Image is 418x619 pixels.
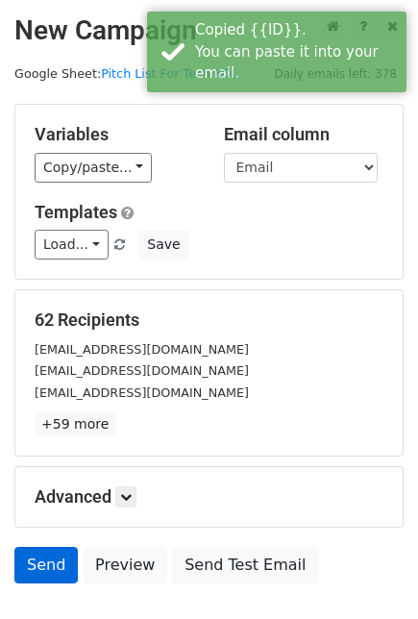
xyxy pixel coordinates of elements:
h5: Variables [35,124,195,145]
h5: Email column [224,124,384,145]
a: Pitch List For Tech KOL [101,66,238,81]
h5: 62 Recipients [35,309,383,331]
a: Templates [35,202,117,222]
a: +59 more [35,412,115,436]
iframe: Chat Widget [322,527,418,619]
small: [EMAIL_ADDRESS][DOMAIN_NAME] [35,363,249,378]
a: Send [14,547,78,583]
a: Copy/paste... [35,153,152,183]
small: [EMAIL_ADDRESS][DOMAIN_NAME] [35,385,249,400]
a: Send Test Email [172,547,318,583]
a: Load... [35,230,109,260]
a: Preview [83,547,167,583]
small: [EMAIL_ADDRESS][DOMAIN_NAME] [35,342,249,357]
div: Copied {{ID}}. You can paste it into your email. [195,19,399,85]
small: Google Sheet: [14,66,238,81]
h2: New Campaign [14,14,404,47]
button: Save [138,230,188,260]
h5: Advanced [35,486,383,508]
